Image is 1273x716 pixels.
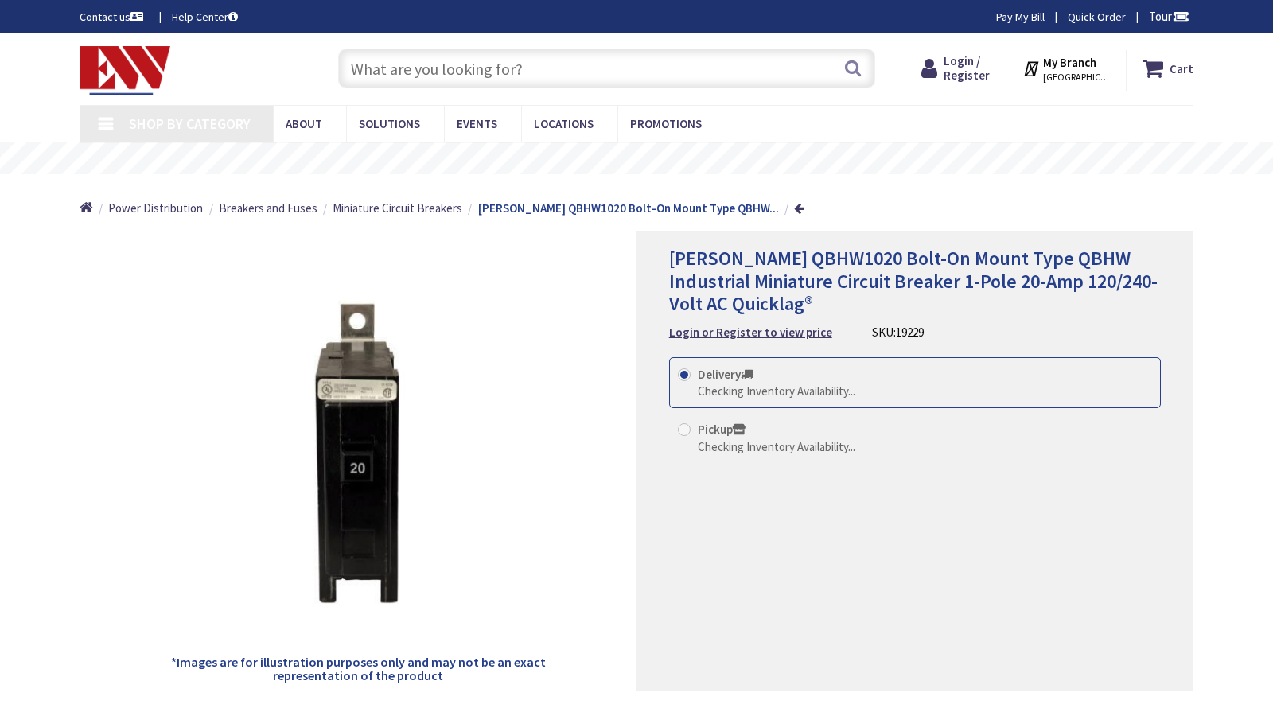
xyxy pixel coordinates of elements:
span: Locations [534,116,594,131]
strong: My Branch [1043,55,1096,70]
a: Power Distribution [108,200,203,216]
span: 19229 [896,325,924,340]
strong: Pickup [698,422,746,437]
div: Checking Inventory Availability... [698,383,855,399]
a: Breakers and Fuses [219,200,317,216]
span: Solutions [359,116,420,131]
a: Cart [1143,54,1193,83]
strong: Cart [1170,54,1193,83]
a: Login or Register to view price [669,324,832,340]
span: [GEOGRAPHIC_DATA], [GEOGRAPHIC_DATA] [1043,71,1111,84]
span: Promotions [630,116,702,131]
strong: [PERSON_NAME] QBHW1020 Bolt-On Mount Type QBHW... [478,200,779,216]
a: Quick Order [1068,9,1126,25]
a: Pay My Bill [996,9,1045,25]
span: Login / Register [944,53,990,83]
span: Tour [1149,9,1189,24]
span: Shop By Category [129,115,251,133]
img: Eaton QBHW1020 Bolt-On Mount Type QBHW Industrial Miniature Circuit Breaker 1-Pole 20-Amp 120/240... [169,264,547,643]
a: Miniature Circuit Breakers [333,200,462,216]
a: Login / Register [921,54,990,83]
span: About [286,116,322,131]
div: Checking Inventory Availability... [698,438,855,455]
strong: Login or Register to view price [669,325,832,340]
rs-layer: Free Same Day Pickup at 19 Locations [505,150,796,168]
img: Electrical Wholesalers, Inc. [80,46,170,95]
a: Contact us [80,9,146,25]
div: My Branch [GEOGRAPHIC_DATA], [GEOGRAPHIC_DATA] [1022,54,1111,83]
span: [PERSON_NAME] QBHW1020 Bolt-On Mount Type QBHW Industrial Miniature Circuit Breaker 1-Pole 20-Amp... [669,246,1158,317]
div: SKU: [872,324,924,340]
strong: Delivery [698,367,753,382]
span: Events [457,116,497,131]
h5: *Images are for illustration purposes only and may not be an exact representation of the product [169,656,547,683]
input: What are you looking for? [338,49,875,88]
a: Help Center [172,9,238,25]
